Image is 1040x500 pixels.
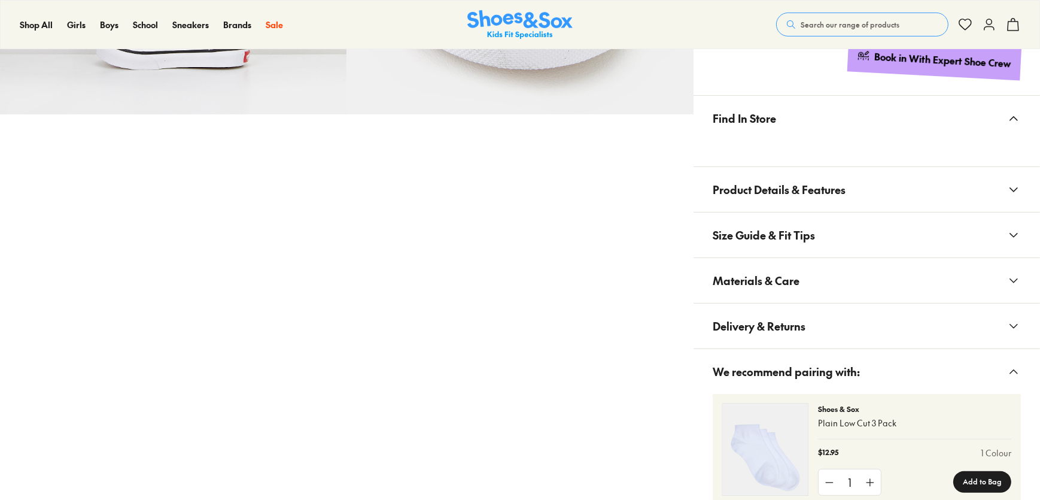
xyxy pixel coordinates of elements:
[223,19,251,31] a: Brands
[694,213,1040,257] button: Size Guide & Fit Tips
[713,263,799,298] span: Materials & Care
[713,308,805,344] span: Delivery & Returns
[722,404,808,496] img: 4-356389_1
[818,404,1011,414] p: Shoes & Sox
[713,101,776,136] span: Find In Store
[801,19,899,30] span: Search our range of products
[818,447,838,459] p: $12.95
[100,19,118,31] a: Boys
[953,471,1011,493] button: Add to Bag
[694,304,1040,349] button: Delivery & Returns
[172,19,209,31] a: Sneakers
[67,19,86,31] a: Girls
[467,10,573,40] img: SNS_Logo_Responsive.svg
[713,217,815,253] span: Size Guide & Fit Tips
[694,96,1040,141] button: Find In Store
[874,50,1012,71] div: Book in With Expert Shoe Crew
[981,447,1011,459] a: 1 Colour
[713,354,860,389] span: We recommend pairing with:
[776,13,948,37] button: Search our range of products
[20,19,53,31] a: Shop All
[694,167,1040,212] button: Product Details & Features
[713,172,846,207] span: Product Details & Features
[694,258,1040,303] button: Materials & Care
[133,19,158,31] a: School
[713,141,1021,152] iframe: Find in Store
[467,10,573,40] a: Shoes & Sox
[840,469,859,495] div: 1
[847,40,1021,81] a: Book in With Expert Shoe Crew
[694,349,1040,394] button: We recommend pairing with:
[818,417,1011,429] p: Plain Low Cut 3 Pack
[266,19,283,31] a: Sale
